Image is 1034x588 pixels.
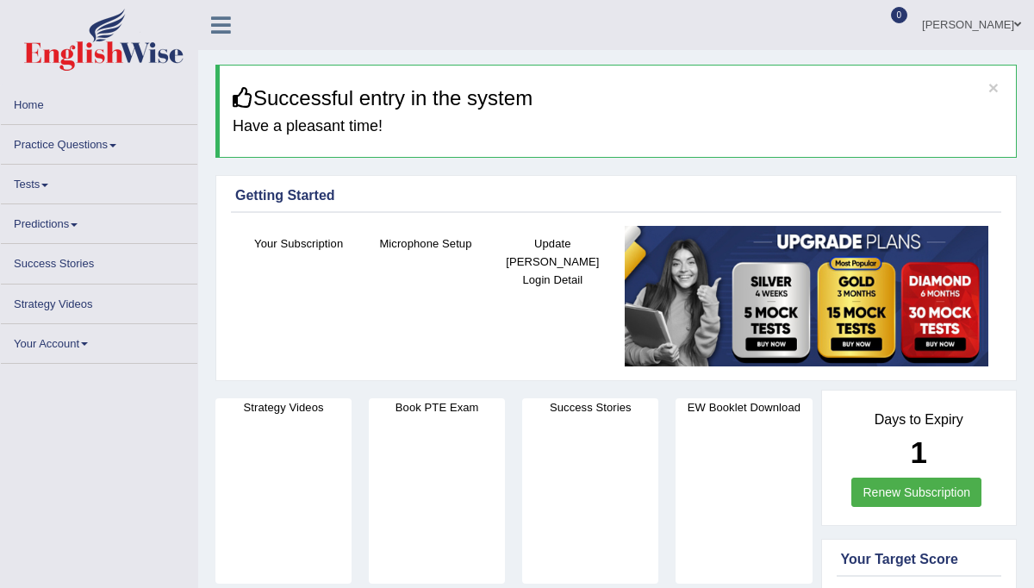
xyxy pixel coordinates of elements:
h4: Success Stories [522,398,658,416]
h4: Strategy Videos [215,398,352,416]
a: Strategy Videos [1,285,197,318]
h4: Have a pleasant time! [233,118,1003,135]
div: Your Target Score [841,549,998,570]
h4: Book PTE Exam [369,398,505,416]
span: 0 [891,7,908,23]
img: small5.jpg [625,226,988,366]
b: 1 [911,435,927,469]
h4: Your Subscription [244,235,353,253]
a: Practice Questions [1,125,197,159]
a: Home [1,85,197,119]
h4: Days to Expiry [841,412,998,428]
button: × [988,78,999,97]
a: Tests [1,165,197,198]
h4: Microphone Setup [371,235,480,253]
div: Getting Started [235,185,997,206]
h4: Update [PERSON_NAME] Login Detail [498,235,607,289]
a: Renew Subscription [851,478,981,507]
h3: Successful entry in the system [233,87,1003,109]
a: Predictions [1,204,197,238]
a: Your Account [1,324,197,358]
a: Success Stories [1,244,197,278]
h4: EW Booklet Download [676,398,812,416]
